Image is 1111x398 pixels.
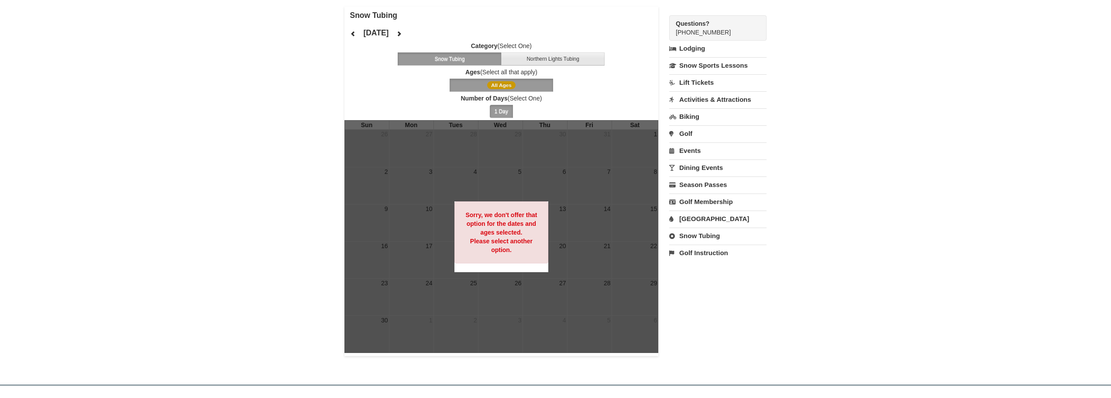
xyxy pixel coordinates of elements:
[465,69,480,76] strong: Ages
[669,41,767,56] a: Lodging
[669,142,767,159] a: Events
[398,52,502,66] button: Snow Tubing
[465,211,537,253] strong: Sorry, we don't offer that option for the dates and ages selected. Please select another option.
[501,52,605,66] button: Northern Lights Tubing
[669,159,767,176] a: Dining Events
[669,211,767,227] a: [GEOGRAPHIC_DATA]
[344,42,659,50] label: (Select One)
[450,79,554,92] button: All Ages
[669,74,767,90] a: Lift Tickets
[676,20,709,27] strong: Questions?
[669,108,767,125] a: Biking
[350,11,659,20] h4: Snow Tubing
[669,194,767,210] a: Golf Membership
[344,68,659,76] label: (Select all that apply)
[344,94,659,103] label: (Select One)
[676,19,751,36] span: [PHONE_NUMBER]
[669,245,767,261] a: Golf Instruction
[669,177,767,193] a: Season Passes
[669,228,767,244] a: Snow Tubing
[490,105,513,118] button: 1 Day
[471,42,498,49] strong: Category
[487,81,516,89] span: All Ages
[461,95,507,102] strong: Number of Days
[669,57,767,73] a: Snow Sports Lessons
[669,91,767,107] a: Activities & Attractions
[669,125,767,142] a: Golf
[363,28,389,37] h4: [DATE]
